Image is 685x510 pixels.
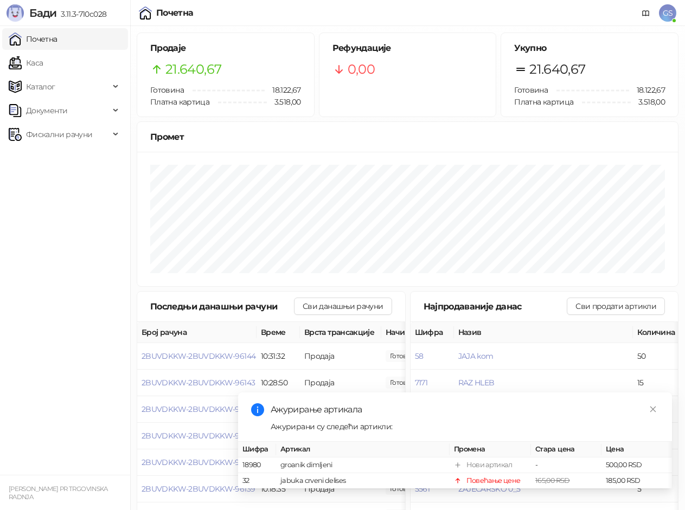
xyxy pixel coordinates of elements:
td: 18980 [238,457,276,473]
small: [PERSON_NAME] PR TRGOVINSKA RADNJA [9,485,108,501]
button: RAZ HLEB [458,378,495,388]
th: Време [257,322,300,343]
button: 2BUVDKKW-2BUVDKKW-96144 [142,351,255,361]
th: Артикал [276,442,450,457]
td: - [531,457,601,473]
td: 500,00 RSD [601,457,672,473]
h5: Укупно [514,42,665,55]
th: Цена [601,442,672,457]
div: Промет [150,130,665,144]
th: Стара цена [531,442,601,457]
td: 50 [633,343,682,370]
img: Logo [7,4,24,22]
td: groanik dimljeni [276,457,450,473]
span: 0,00 [348,59,375,80]
td: 10:31:32 [257,343,300,370]
span: 18.122,67 [629,84,665,96]
th: Врста трансакције [300,322,381,343]
button: Сви продати артикли [567,298,665,315]
button: 2BUVDKKW-2BUVDKKW-96140 [142,457,255,467]
div: Нови артикал [466,460,512,470]
h5: Рефундације [332,42,483,55]
button: Сви данашњи рачуни [294,298,392,315]
a: Каса [9,52,43,74]
td: 185,00 RSD [601,473,672,489]
span: 18.122,67 [265,84,300,96]
span: 3.518,00 [267,96,301,108]
div: Последњи данашњи рачуни [150,300,294,313]
td: Продаја [300,370,381,396]
a: Close [647,403,659,415]
th: Назив [454,322,633,343]
th: Број рачуна [137,322,257,343]
div: Повећање цене [466,475,521,486]
a: Почетна [9,28,57,50]
td: 15 [633,370,682,396]
div: Ажурирани су следећи артикли: [271,421,659,432]
th: Промена [450,442,531,457]
div: Почетна [156,9,194,17]
h5: Продаје [150,42,301,55]
span: GS [659,4,676,22]
th: Шифра [411,322,454,343]
td: Продаја [300,343,381,370]
span: 3.11.3-710c028 [56,9,106,19]
span: 811,00 [386,377,422,389]
span: Платна картица [514,97,573,107]
span: 21.640,67 [165,59,221,80]
span: 21.640,67 [529,59,585,80]
span: close [649,405,657,413]
th: Начини плаћања [381,322,490,343]
span: Платна картица [150,97,209,107]
button: 7171 [415,378,427,388]
span: Готовина [150,85,184,95]
button: 58 [415,351,424,361]
a: Документација [637,4,655,22]
th: Количина [633,322,682,343]
div: Најпродаваније данас [424,300,567,313]
span: 3.518,00 [631,96,665,108]
th: Шифра [238,442,276,457]
span: Документи [26,100,67,121]
span: Каталог [26,76,55,98]
td: 32 [238,473,276,489]
button: JAJA kom [458,351,494,361]
div: Ажурирање артикала [271,403,659,416]
button: 2BUVDKKW-2BUVDKKW-96143 [142,378,255,388]
span: 165,00 RSD [535,476,570,485]
td: jabuka crveni delises [276,473,450,489]
span: Готовина [514,85,548,95]
span: Фискални рачуни [26,124,92,145]
span: Бади [29,7,56,20]
span: info-circle [251,403,264,416]
button: 2BUVDKKW-2BUVDKKW-96139 [142,484,255,494]
span: 150,00 [386,350,422,362]
button: 2BUVDKKW-2BUVDKKW-96141 [142,431,253,441]
button: 2BUVDKKW-2BUVDKKW-96142 [142,404,255,414]
td: 10:28:50 [257,370,300,396]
